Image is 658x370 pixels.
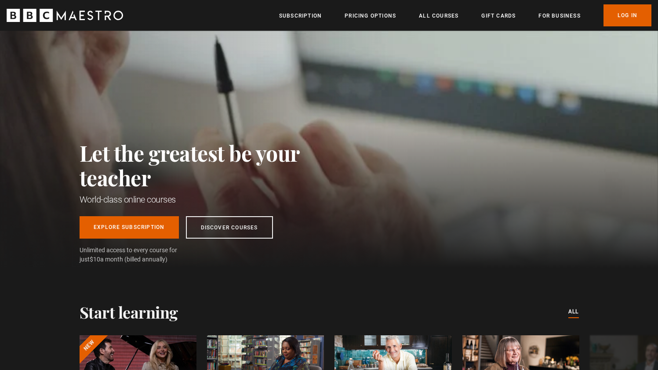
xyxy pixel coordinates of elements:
[80,193,339,206] h1: World-class online courses
[419,11,458,20] a: All Courses
[186,216,273,239] a: Discover Courses
[568,307,579,317] a: All
[345,11,396,20] a: Pricing Options
[7,9,123,22] svg: BBC Maestro
[90,256,100,263] span: $10
[80,216,179,239] a: Explore Subscription
[603,4,651,26] a: Log In
[80,246,198,264] span: Unlimited access to every course for just a month (billed annually)
[279,4,651,26] nav: Primary
[481,11,516,20] a: Gift Cards
[80,141,339,190] h2: Let the greatest be your teacher
[80,303,178,321] h2: Start learning
[538,11,580,20] a: For business
[279,11,322,20] a: Subscription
